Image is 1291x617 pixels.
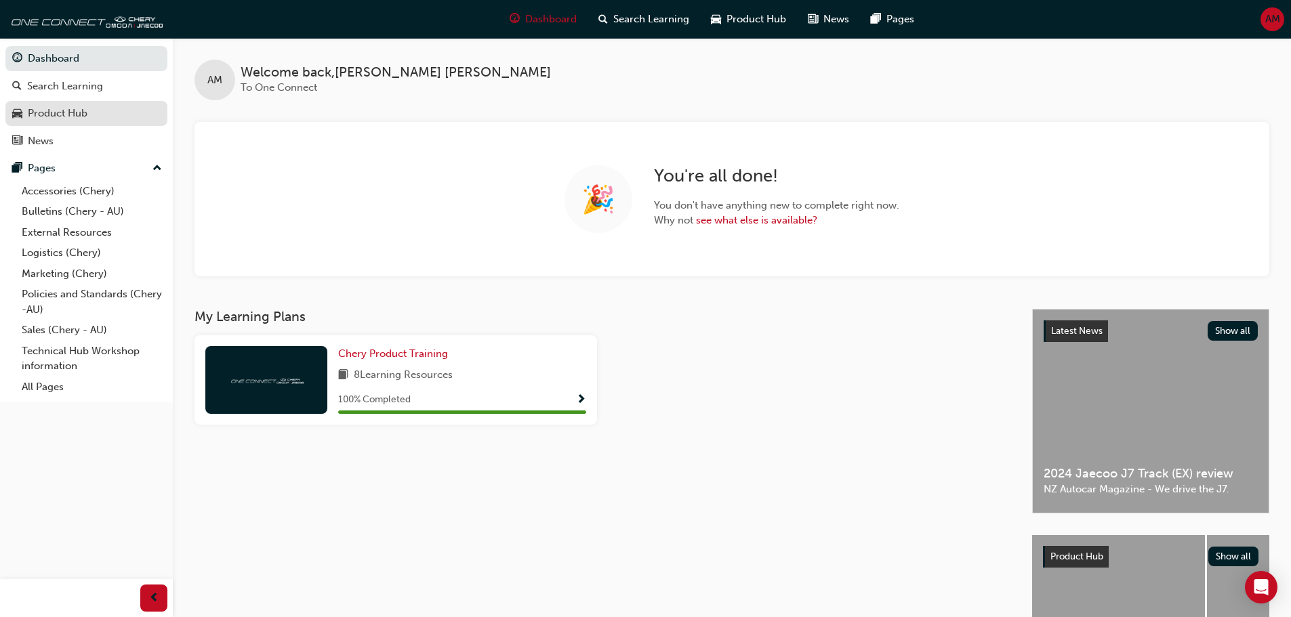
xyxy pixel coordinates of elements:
[12,108,22,120] span: car-icon
[16,242,167,263] a: Logistics (Chery)
[1032,309,1269,513] a: Latest NewsShow all2024 Jaecoo J7 Track (EX) reviewNZ Autocar Magazine - We drive the J7.
[886,12,914,27] span: Pages
[654,198,899,213] span: You don't have anything new to complete right now.
[499,5,588,33] a: guage-iconDashboard
[654,213,899,228] span: Why not
[338,347,448,360] span: Chery Product Training
[700,5,797,33] a: car-iconProduct Hub
[16,377,167,398] a: All Pages
[581,192,615,207] span: 🎉
[1044,320,1258,342] a: Latest NewsShow all
[5,129,167,154] a: News
[12,81,22,93] span: search-icon
[16,320,167,341] a: Sales (Chery - AU)
[338,392,411,408] span: 100 % Completed
[16,222,167,243] a: External Resources
[16,284,167,320] a: Policies and Standards (Chery -AU)
[598,11,608,28] span: search-icon
[28,161,56,176] div: Pages
[860,5,925,33] a: pages-iconPages
[149,590,159,607] span: prev-icon
[12,135,22,148] span: news-icon
[5,101,167,126] a: Product Hub
[654,165,899,187] h2: You're all done!
[696,214,817,226] a: see what else is available?
[525,12,577,27] span: Dashboard
[28,106,87,121] div: Product Hub
[5,74,167,99] a: Search Learning
[5,43,167,156] button: DashboardSearch LearningProduct HubNews
[1043,546,1258,568] a: Product HubShow all
[726,12,786,27] span: Product Hub
[808,11,818,28] span: news-icon
[152,160,162,177] span: up-icon
[207,72,222,88] span: AM
[27,79,103,94] div: Search Learning
[5,156,167,181] button: Pages
[588,5,700,33] a: search-iconSearch Learning
[1208,547,1259,566] button: Show all
[797,5,860,33] a: news-iconNews
[16,181,167,202] a: Accessories (Chery)
[194,309,1010,324] h3: My Learning Plans
[613,12,689,27] span: Search Learning
[229,373,304,386] img: oneconnect
[28,133,54,149] div: News
[12,163,22,175] span: pages-icon
[16,201,167,222] a: Bulletins (Chery - AU)
[1051,325,1103,337] span: Latest News
[12,53,22,65] span: guage-icon
[241,81,317,93] span: To One Connect
[711,11,721,28] span: car-icon
[16,263,167,284] a: Marketing (Chery)
[1245,571,1277,603] div: Open Intercom Messenger
[338,367,348,384] span: book-icon
[871,11,881,28] span: pages-icon
[241,65,551,81] span: Welcome back , [PERSON_NAME] [PERSON_NAME]
[510,11,520,28] span: guage-icon
[576,394,586,406] span: Show Progress
[7,5,163,33] img: oneconnect
[1208,321,1258,341] button: Show all
[16,341,167,377] a: Technical Hub Workshop information
[5,46,167,71] a: Dashboard
[1044,482,1258,497] span: NZ Autocar Magazine - We drive the J7.
[338,346,453,362] a: Chery Product Training
[823,12,849,27] span: News
[576,391,586,408] button: Show Progress
[1050,551,1103,562] span: Product Hub
[1261,7,1284,31] button: AM
[354,367,453,384] span: 8 Learning Resources
[1265,12,1280,27] span: AM
[1044,466,1258,482] span: 2024 Jaecoo J7 Track (EX) review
